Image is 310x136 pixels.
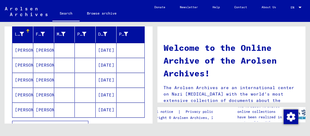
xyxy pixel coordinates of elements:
[54,26,75,43] mat-header-cell: Maiden Name
[119,31,128,37] div: Prisoner #
[52,6,80,22] a: Search
[77,29,95,39] div: Place of Birth
[237,114,287,125] p: have been realized in partnership with
[12,73,33,87] mat-cell: [PERSON_NAME]
[12,26,33,43] mat-header-cell: Last Name
[181,109,223,115] a: Privacy policy
[33,88,54,102] mat-cell: [PERSON_NAME]
[33,103,54,117] mat-cell: [PERSON_NAME]
[96,88,117,102] mat-cell: [DATE]
[96,43,117,58] mat-cell: [DATE]
[148,109,223,115] div: |
[96,58,117,72] mat-cell: [DATE]
[15,31,24,37] div: Last Name
[57,31,66,37] div: Maiden Name
[57,29,75,39] div: Maiden Name
[12,88,33,102] mat-cell: [PERSON_NAME]
[284,110,298,124] img: Change consent
[12,43,33,58] mat-cell: [PERSON_NAME]
[98,31,107,37] div: Date of Birth
[96,26,117,43] mat-header-cell: Date of Birth
[148,115,223,120] p: Copyright © Arolsen Archives, 2021
[15,29,33,39] div: Last Name
[98,29,116,39] div: Date of Birth
[33,26,54,43] mat-header-cell: First Name
[237,103,287,114] p: The Arolsen Archives online collections
[12,103,33,117] mat-cell: [PERSON_NAME]
[36,29,54,39] div: First Name
[291,6,297,9] span: EN
[163,41,299,80] h1: Welcome to the Online Archive of the Arolsen Archives!
[12,58,33,72] mat-cell: [PERSON_NAME]
[96,103,117,117] mat-cell: [DATE]
[33,58,54,72] mat-cell: [PERSON_NAME]
[75,26,96,43] mat-header-cell: Place of Birth
[163,85,299,136] p: The Arolsen Archives are an international center on Nazi [MEDICAL_DATA] with the world’s most ext...
[5,7,48,16] img: Arolsen_neg.svg
[36,31,45,37] div: First Name
[33,43,54,58] mat-cell: [PERSON_NAME]
[148,109,178,115] a: Legal notice
[77,31,86,37] div: Place of Birth
[119,29,137,39] div: Prisoner #
[80,6,124,21] a: Browse archive
[96,73,117,87] mat-cell: [DATE]
[117,26,144,43] mat-header-cell: Prisoner #
[33,73,54,87] mat-cell: [PERSON_NAME]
